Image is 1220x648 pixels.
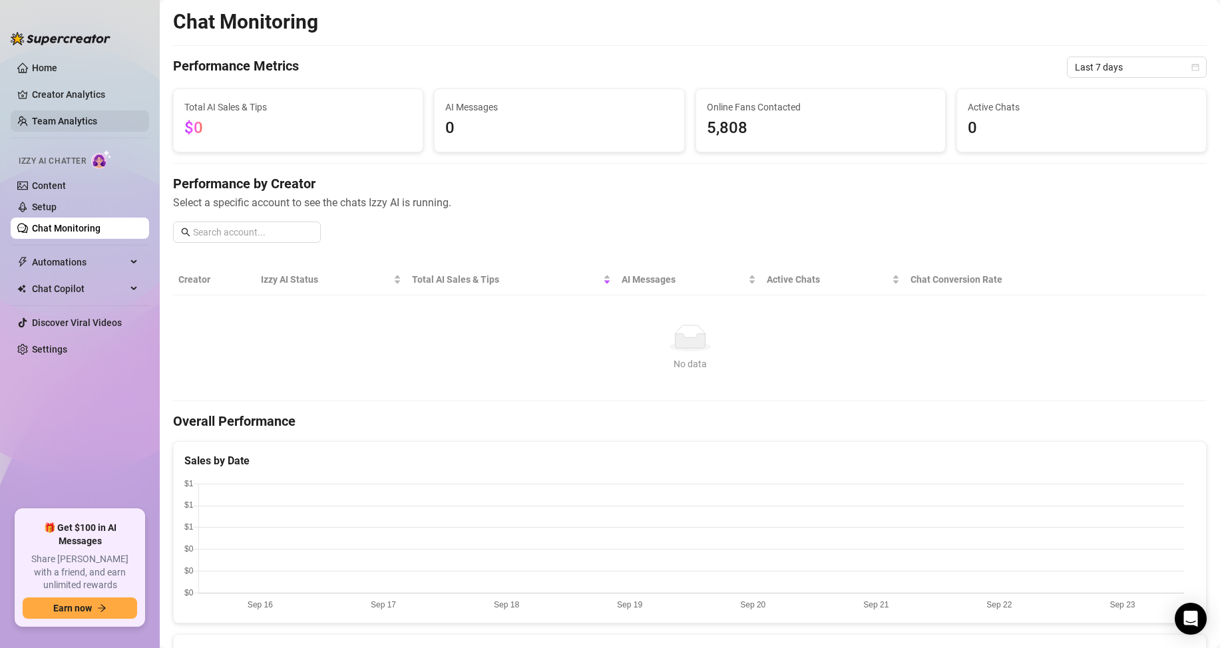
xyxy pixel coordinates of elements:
span: Automations [32,251,126,273]
img: AI Chatter [91,150,112,169]
span: Online Fans Contacted [707,100,934,114]
span: search [181,228,190,237]
span: Chat Copilot [32,278,126,299]
a: Team Analytics [32,116,97,126]
button: Earn nowarrow-right [23,597,137,619]
th: Total AI Sales & Tips [407,264,616,295]
span: calendar [1191,63,1199,71]
span: Izzy AI Chatter [19,155,86,168]
a: Settings [32,344,67,355]
span: $0 [184,118,203,137]
span: Last 7 days [1075,57,1199,77]
img: logo-BBDzfeDw.svg [11,32,110,45]
a: Content [32,180,66,191]
span: AI Messages [445,100,673,114]
span: AI Messages [622,272,745,287]
span: 5,808 [707,116,934,141]
a: Setup [32,202,57,212]
a: Chat Monitoring [32,223,101,234]
span: thunderbolt [17,257,28,267]
h4: Performance by Creator [173,174,1207,193]
a: Discover Viral Videos [32,317,122,328]
h4: Overall Performance [173,412,1207,430]
span: 0 [445,116,673,141]
div: Open Intercom Messenger [1175,603,1207,635]
span: Select a specific account to see the chats Izzy AI is running. [173,194,1207,211]
span: 0 [968,116,1195,141]
div: No data [184,357,1196,371]
span: Share [PERSON_NAME] with a friend, and earn unlimited rewards [23,553,137,592]
th: Chat Conversion Rate [905,264,1103,295]
th: Izzy AI Status [256,264,407,295]
h4: Performance Metrics [173,57,299,78]
span: Active Chats [968,100,1195,114]
a: Home [32,63,57,73]
a: Creator Analytics [32,84,138,105]
input: Search account... [193,225,313,240]
th: Active Chats [761,264,905,295]
div: Sales by Date [184,452,1195,469]
span: Active Chats [767,272,889,287]
span: Earn now [53,603,92,613]
span: arrow-right [97,603,106,613]
img: Chat Copilot [17,284,26,293]
h2: Chat Monitoring [173,9,318,35]
span: Izzy AI Status [261,272,391,287]
span: Total AI Sales & Tips [412,272,600,287]
span: Total AI Sales & Tips [184,100,412,114]
th: Creator [173,264,256,295]
th: AI Messages [616,264,761,295]
span: 🎁 Get $100 in AI Messages [23,522,137,548]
